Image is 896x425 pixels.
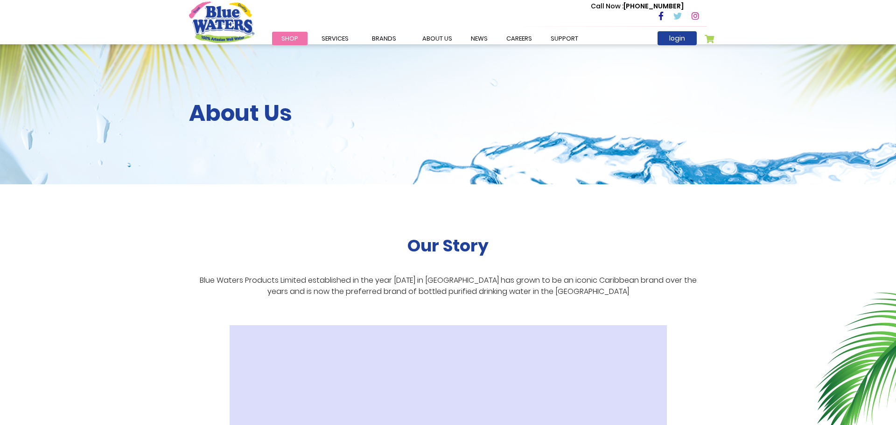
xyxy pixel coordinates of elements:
a: support [541,32,588,45]
a: careers [497,32,541,45]
h2: Our Story [407,236,489,256]
p: [PHONE_NUMBER] [591,1,684,11]
span: Shop [281,34,298,43]
h2: About Us [189,100,707,127]
a: login [658,31,697,45]
a: store logo [189,1,254,42]
span: Call Now : [591,1,623,11]
a: News [462,32,497,45]
span: Services [322,34,349,43]
p: Blue Waters Products Limited established in the year [DATE] in [GEOGRAPHIC_DATA] has grown to be ... [189,275,707,297]
a: about us [413,32,462,45]
span: Brands [372,34,396,43]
